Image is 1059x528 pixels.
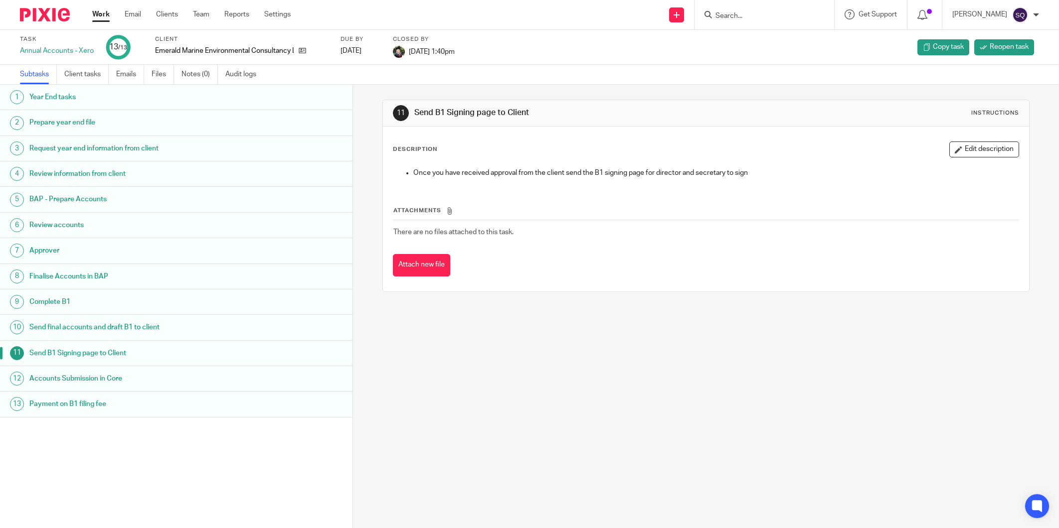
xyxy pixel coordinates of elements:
div: 3 [10,141,24,155]
span: [DATE] 1:40pm [409,48,455,55]
a: Clients [156,9,178,19]
div: 2 [10,116,24,130]
h1: Year End tasks [29,90,238,105]
div: [DATE] [341,46,380,56]
a: Settings [264,9,291,19]
a: Reopen task [974,39,1034,55]
h1: Send B1 Signing page to Client [29,346,238,361]
h1: Approver [29,243,238,258]
div: 1 [10,90,24,104]
span: Reopen task [990,42,1029,52]
a: Team [193,9,209,19]
h1: Accounts Submission in Core [29,371,238,386]
a: Notes (0) [181,65,218,84]
button: Attach new file [393,254,450,276]
img: Jade.jpeg [393,46,405,58]
small: /13 [118,45,127,50]
h1: Review information from client [29,166,238,181]
img: Pixie [20,8,70,21]
a: Subtasks [20,65,57,84]
label: Due by [341,35,380,43]
label: Closed by [393,35,455,43]
div: Annual Accounts - Xero [20,46,94,56]
div: Instructions [971,109,1019,117]
a: Audit logs [225,65,264,84]
h1: Send B1 Signing page to Client [414,108,727,118]
a: Copy task [917,39,969,55]
div: 5 [10,193,24,207]
div: 11 [10,346,24,360]
a: Work [92,9,110,19]
a: Reports [224,9,249,19]
h1: Request year end information from client [29,141,238,156]
h1: Complete B1 [29,294,238,309]
span: Attachments [393,208,441,213]
h1: BAP - Prepare Accounts [29,192,238,207]
label: Task [20,35,94,43]
h1: Send final accounts and draft B1 to client [29,320,238,335]
h1: Finalise Accounts in BAP [29,269,238,284]
img: svg%3E [1012,7,1028,23]
p: Once you have received approval from the client send the B1 signing page for director and secreta... [413,168,1019,178]
button: Edit description [949,141,1019,157]
a: Client tasks [64,65,109,84]
a: Files [152,65,174,84]
label: Client [155,35,328,43]
p: Emerald Marine Environmental Consultancy Limited [155,46,294,56]
div: 9 [10,295,24,309]
div: 13 [10,397,24,411]
h1: Review accounts [29,218,238,233]
h1: Prepare year end file [29,115,238,130]
div: 10 [10,320,24,334]
span: Copy task [933,42,964,52]
p: Description [393,145,437,153]
div: 12 [10,372,24,386]
div: 13 [109,41,127,53]
span: Get Support [859,11,897,18]
p: [PERSON_NAME] [952,9,1007,19]
input: Search [714,12,804,21]
div: 8 [10,269,24,283]
a: Email [125,9,141,19]
span: There are no files attached to this task. [393,229,514,236]
div: 4 [10,167,24,181]
h1: Payment on B1 filing fee [29,396,238,411]
div: 11 [393,105,409,121]
div: 6 [10,218,24,232]
a: Emails [116,65,144,84]
div: 7 [10,244,24,258]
